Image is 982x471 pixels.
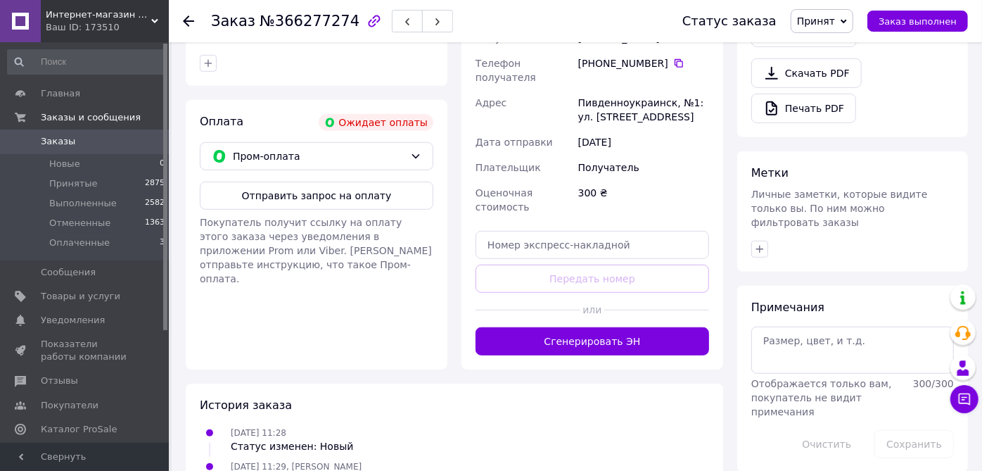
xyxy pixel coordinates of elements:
a: Скачать PDF [751,58,862,88]
span: Покупатели [41,399,98,412]
span: или [580,303,604,317]
span: Принятые [49,177,98,190]
span: 0 [160,158,165,170]
span: Метки [751,166,789,180]
span: Заказ [211,13,255,30]
div: Статус изменен: Новый [231,439,353,453]
span: Личные заметки, которые видите только вы. По ним можно фильтровать заказы [751,189,928,228]
span: Показатели работы компании [41,338,130,363]
button: Отправить запрос на оплату [200,182,433,210]
span: Дата отправки [476,137,553,148]
input: Поиск [7,49,166,75]
span: Отмененные [49,217,110,230]
div: Ваш ID: 173510 [46,21,169,34]
div: [PHONE_NUMBER] [578,56,709,70]
span: Получатель [476,32,537,44]
span: Плательщик [476,162,541,173]
span: Оценочная стоимость [476,187,533,213]
span: Каталог ProSale [41,423,117,436]
span: Оплаченные [49,237,110,249]
span: Заказ выполнен [879,16,957,27]
span: Интернет-магазин "Автошка" [46,8,151,21]
button: Чат с покупателем [950,385,978,413]
span: Товары и услуги [41,290,120,303]
span: [DATE] 11:28 [231,428,286,438]
span: Покупатель получит ссылку на оплату этого заказа через уведомления в приложении Prom или Viber. [... [200,217,432,284]
div: Вернуться назад [183,14,194,28]
span: Отзывы [41,375,78,387]
span: Оплата [200,115,243,128]
span: Главная [41,87,80,100]
span: Выполненные [49,197,117,210]
div: [DATE] [575,130,712,155]
span: Телефон получателя [476,58,536,83]
button: Заказ выполнен [867,11,968,32]
div: Ожидает оплаты [319,114,433,131]
span: Адрес [476,97,506,108]
div: Статус заказа [682,14,777,28]
span: История заказа [200,398,292,412]
span: 2875 [145,177,165,190]
span: Примечания [751,301,824,314]
a: Печать PDF [751,94,856,123]
span: Сообщения [41,266,96,279]
span: Отображается только вам, покупатель не видит примечания [751,378,892,417]
span: №366277274 [260,13,359,30]
input: Номер экспресс-накладной [476,231,709,259]
span: Новые [49,158,80,170]
span: Пром-оплата [233,149,404,164]
span: 3 [160,237,165,249]
span: 2582 [145,197,165,210]
div: 300 ₴ [575,180,712,220]
div: Пивденноукраинск, №1: ул. [STREET_ADDRESS] [575,90,712,130]
span: Заказы и сообщения [41,111,141,124]
span: 300 / 300 [913,378,954,389]
button: Сгенерировать ЭН [476,327,709,356]
span: Заказы [41,135,75,148]
span: Принят [797,15,835,27]
div: Получатель [575,155,712,180]
span: 1363 [145,217,165,230]
span: Уведомления [41,314,105,327]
